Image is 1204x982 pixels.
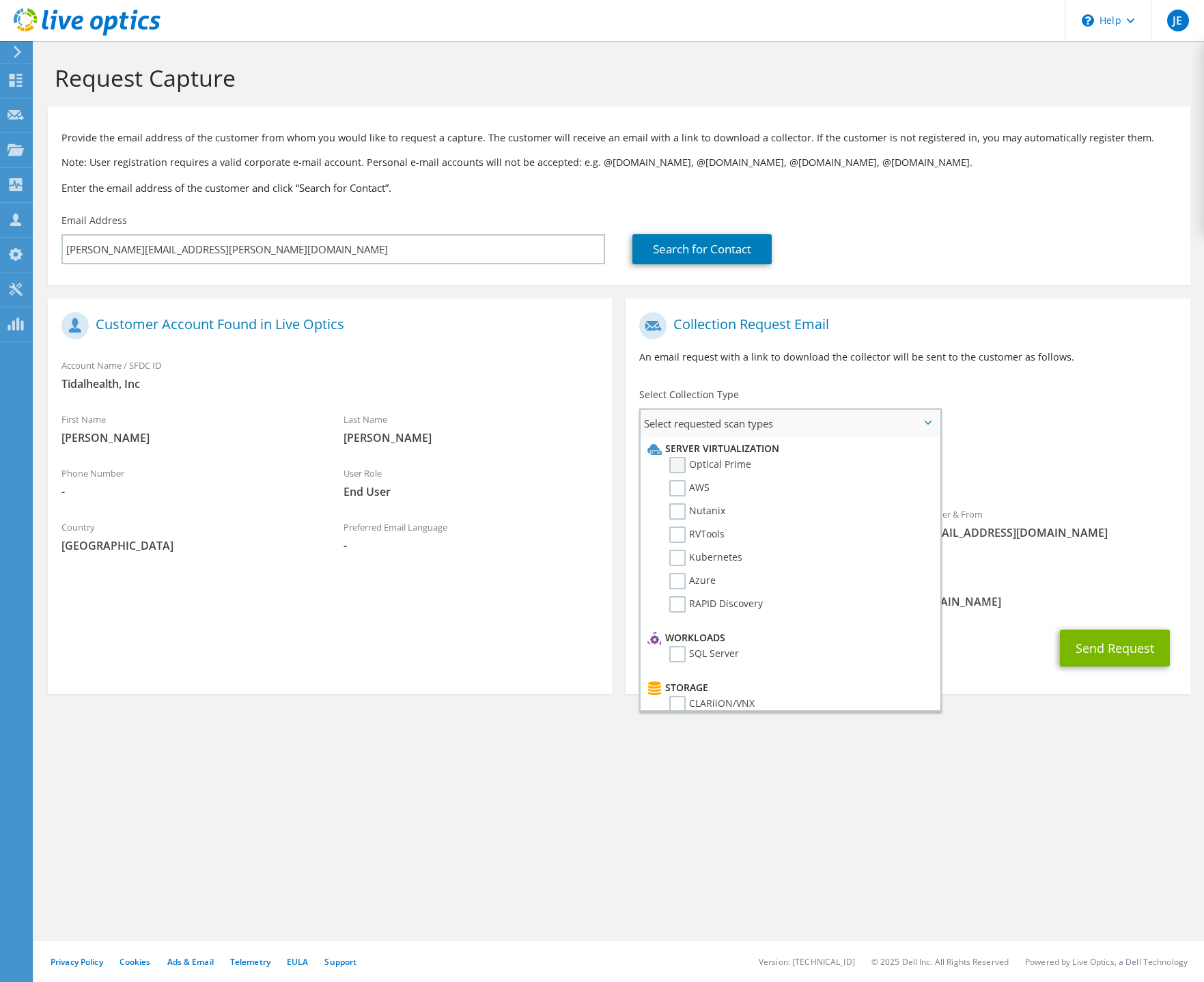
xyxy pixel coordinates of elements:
div: Country [48,513,330,560]
span: Select requested scan types [641,410,940,437]
h1: Request Capture [55,64,1177,92]
div: First Name [48,405,330,452]
h1: Collection Request Email [639,312,1169,339]
span: Tidalhealth, Inc [61,376,598,391]
p: Provide the email address of the customer from whom you would like to request a capture. The cust... [61,130,1177,145]
label: CLARiiON/VNX [669,696,755,712]
label: Optical Prime [669,457,751,473]
label: Nutanix [669,503,725,520]
label: Azure [669,573,716,589]
div: Preferred Email Language [330,513,612,560]
label: Kubernetes [669,550,742,566]
label: Select Collection Type [639,388,739,402]
div: Requested Collections [626,443,1190,493]
a: Support [324,956,356,968]
span: - [344,538,598,553]
a: Privacy Policy [51,956,103,968]
div: User Role [330,459,612,506]
a: Ads & Email [167,956,214,968]
li: Workloads [644,630,933,646]
li: © 2025 Dell Inc. All Rights Reserved [871,956,1009,968]
div: Last Name [330,405,612,452]
label: AWS [669,480,710,496]
button: Send Request [1060,630,1170,667]
p: Note: User registration requires a valid corporate e-mail account. Personal e-mail accounts will ... [61,155,1177,170]
h1: Customer Account Found in Live Optics [61,312,591,339]
span: [GEOGRAPHIC_DATA] [61,538,316,553]
div: Phone Number [48,459,330,506]
li: Storage [644,679,933,696]
span: End User [344,484,598,499]
label: RVTools [669,527,725,543]
div: To [626,500,908,562]
a: Telemetry [230,956,270,968]
label: Email Address [61,214,127,227]
div: Sender & From [908,500,1190,547]
p: An email request with a link to download the collector will be sent to the customer as follows. [639,350,1176,365]
li: Version: [TECHNICAL_ID] [759,956,855,968]
span: [PERSON_NAME] [61,430,316,445]
span: [PERSON_NAME] [344,430,598,445]
span: [EMAIL_ADDRESS][DOMAIN_NAME] [922,525,1177,540]
span: - [61,484,316,499]
li: Server Virtualization [644,440,933,457]
div: CC & Reply To [626,569,1190,616]
div: Account Name / SFDC ID [48,351,612,398]
label: SQL Server [669,646,739,662]
span: JE [1167,10,1189,31]
svg: \n [1082,14,1094,27]
a: Cookies [120,956,151,968]
a: EULA [287,956,308,968]
h3: Enter the email address of the customer and click “Search for Contact”. [61,180,1177,195]
a: Search for Contact [632,234,772,264]
li: Powered by Live Optics, a Dell Technology [1025,956,1188,968]
label: RAPID Discovery [669,596,763,613]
